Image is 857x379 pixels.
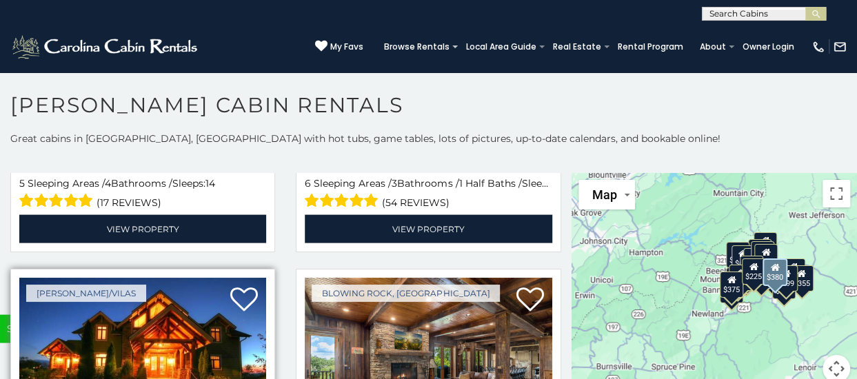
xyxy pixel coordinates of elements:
div: $930 [782,258,805,285]
div: $355 [789,265,813,291]
img: mail-regular-white.png [833,40,847,54]
div: $451 [740,256,763,282]
div: $350 [772,273,796,299]
a: View Property [305,215,552,243]
div: $320 [748,239,772,265]
button: Toggle fullscreen view [823,180,850,207]
span: (54 reviews) [382,194,450,212]
div: $380 [763,258,787,286]
span: 5 [19,177,25,189]
img: White-1-2.png [10,33,201,61]
div: $250 [754,244,778,270]
span: 4 [105,177,111,189]
img: phone-regular-white.png [811,40,825,54]
div: $255 [751,241,774,267]
div: $635 [732,245,755,272]
a: Local Area Guide [459,37,543,57]
div: $305 [726,242,749,268]
div: $225 [742,258,765,285]
a: Owner Login [736,37,801,57]
a: Blowing Rock, [GEOGRAPHIC_DATA] [312,285,500,302]
a: View Property [19,215,266,243]
span: 6 [305,177,311,189]
a: Browse Rentals [377,37,456,57]
span: 1 Half Baths / [458,177,521,189]
div: Sleeping Areas / Bathrooms / Sleeps: [19,176,266,212]
span: Map [592,187,617,202]
div: Sleeping Areas / Bathrooms / Sleeps: [305,176,552,212]
a: [PERSON_NAME]/Vilas [26,285,146,302]
span: (17 reviews) [97,194,161,212]
a: Real Estate [546,37,608,57]
a: Rental Program [611,37,690,57]
span: 14 [205,177,215,189]
div: $299 [774,265,798,291]
button: Change map style [578,180,635,209]
a: About [693,37,733,57]
span: My Favs [330,41,363,53]
span: 3 [392,177,397,189]
div: $400 [729,265,752,291]
div: $375 [720,272,743,298]
a: My Favs [315,40,363,54]
a: Add to favorites [230,286,258,315]
div: $525 [754,232,777,258]
a: Add to favorites [516,286,544,315]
